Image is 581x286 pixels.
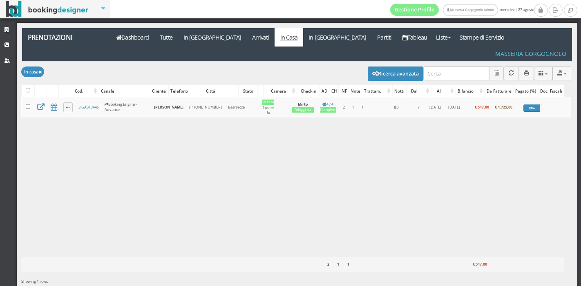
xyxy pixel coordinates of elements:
td: 2 [339,97,349,118]
b: € 4.725,00 [495,104,512,110]
div: Camera [269,85,297,97]
td: Booking Engine - Advance [102,97,151,118]
button: Export [552,67,571,80]
b: Mirto [298,102,308,107]
button: Aggiorna [504,67,519,80]
input: Cerca [423,67,489,80]
div: Trattam. [362,85,392,97]
a: Prenotazioni [22,28,107,47]
button: In casa [21,67,44,77]
td: [DATE] [425,97,445,118]
b: 1 [337,262,339,267]
a: In [GEOGRAPHIC_DATA] [303,28,372,47]
a: Gestione Profilo [390,4,439,16]
div: Cod. [73,85,99,97]
a: Stampe di Servizio [454,28,510,47]
td: [DATE] [445,97,463,118]
div: Cliente [150,85,168,97]
div: In casa [262,100,274,105]
div: Al [431,85,456,97]
div: Città [204,85,238,97]
span: Showing 1 rows [21,279,48,284]
h4: Masseria Gorgognolo [495,50,566,57]
div: 89% [523,104,540,112]
small: 5 giorni fa [263,105,274,115]
div: Note [349,85,362,97]
a: Tutte [154,28,178,47]
a: Arrivati [246,28,275,47]
td: [PHONE_NUMBER] [186,97,225,118]
a: In [GEOGRAPHIC_DATA] [178,28,246,47]
td: BB [381,97,411,118]
div: Dal [407,85,431,97]
img: BookingDesigner.com [6,1,89,17]
a: In Casa [275,28,303,47]
a: Tableau [397,28,433,47]
div: Pagato (%) [514,85,538,97]
td: 7 [411,97,425,118]
div: Canale [99,85,150,97]
div: AD [320,85,329,97]
div: Telefono [169,85,204,97]
a: 4 / 4Completo [320,102,336,113]
b: 1 [347,262,349,267]
b: € 547,00 [475,104,489,110]
b: [PERSON_NAME] [154,104,183,110]
div: Checkin [297,85,320,97]
div: Bilancio [456,85,485,97]
td: Bezrzecze [225,97,259,118]
div: INF [339,85,349,97]
a: Dashboard [111,28,154,47]
b: 2 [327,262,329,267]
a: Masseria Gorgognolo Admin [443,4,498,16]
a: 3JGA813445 [78,104,99,110]
div: Notti [393,85,406,97]
div: Alloggiata [292,107,314,113]
button: Ricerca avanzata [368,67,423,80]
td: 1 [358,97,368,118]
a: Partiti [372,28,397,47]
div: € 547,00 [459,259,488,270]
span: mercoledì, 27 agosto [390,4,534,16]
div: Da Fatturare [485,85,513,97]
a: Liste [432,28,454,47]
div: Completo [320,107,336,113]
td: 1 [349,97,358,118]
div: Doc. Fiscali [539,85,564,97]
div: Stato [239,85,257,97]
div: CH [329,85,338,97]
